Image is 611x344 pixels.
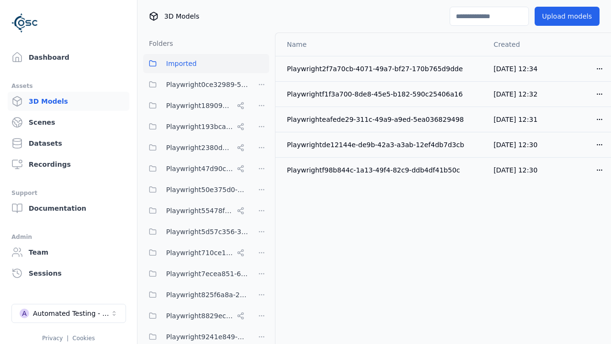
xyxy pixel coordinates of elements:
span: Playwright55478f86-28dc-49b8-8d1f-c7b13b14578c [166,205,233,216]
button: Playwright47d90cf2-c635-4353-ba3b-5d4538945666 [143,159,248,178]
span: 3D Models [164,11,199,21]
span: Playwright47d90cf2-c635-4353-ba3b-5d4538945666 [166,163,233,174]
th: Name [275,33,486,56]
span: Playwright7ecea851-649a-419a-985e-fcff41a98b20 [166,268,248,279]
span: [DATE] 12:30 [494,166,537,174]
span: [DATE] 12:30 [494,141,537,149]
a: 3D Models [8,92,129,111]
a: Cookies [73,335,95,342]
span: [DATE] 12:34 [494,65,537,73]
span: Playwright193bca0e-57fa-418d-8ea9-45122e711dc7 [166,121,233,132]
div: Playwrightde12144e-de9b-42a3-a3ab-12ef4db7d3cb [287,140,478,150]
button: Playwright55478f86-28dc-49b8-8d1f-c7b13b14578c [143,201,248,220]
div: Playwrightf1f3a700-8de8-45e5-b182-590c25406a16 [287,89,478,99]
button: Playwright825f6a8a-2a7a-425c-94f7-650318982f69 [143,285,248,304]
span: Playwright9241e849-7ba1-474f-9275-02cfa81d37fc [166,331,248,343]
button: Playwright710ce123-85fd-4f8c-9759-23c3308d8830 [143,243,248,262]
span: [DATE] 12:32 [494,90,537,98]
span: Playwright8829ec83-5e68-4376-b984-049061a310ed [166,310,233,322]
span: Playwright0ce32989-52d0-45cf-b5b9-59d5033d313a [166,79,248,90]
div: Playwrighteafede29-311c-49a9-a9ed-5ea036829498 [287,115,478,124]
div: Automated Testing - Playwright [33,309,110,318]
a: Datasets [8,134,129,153]
th: Created [486,33,549,56]
a: Privacy [42,335,63,342]
span: | [67,335,69,342]
button: Playwright2380d3f5-cebf-494e-b965-66be4d67505e [143,138,248,157]
a: Dashboard [8,48,129,67]
a: Sessions [8,264,129,283]
span: Playwright18909032-8d07-45c5-9c81-9eec75d0b16b [166,100,233,111]
span: Playwright50e375d0-6f38-48a7-96e0-b0dcfa24b72f [166,184,248,195]
button: Playwright8829ec83-5e68-4376-b984-049061a310ed [143,306,248,325]
a: Team [8,243,129,262]
div: Admin [11,231,126,243]
button: Playwright18909032-8d07-45c5-9c81-9eec75d0b16b [143,96,248,115]
span: Playwright710ce123-85fd-4f8c-9759-23c3308d8830 [166,247,233,258]
span: [DATE] 12:31 [494,116,537,123]
button: Playwright0ce32989-52d0-45cf-b5b9-59d5033d313a [143,75,248,94]
h3: Folders [143,39,173,48]
button: Imported [143,54,269,73]
button: Playwright7ecea851-649a-419a-985e-fcff41a98b20 [143,264,248,283]
a: Scenes [8,113,129,132]
button: Playwright5d57c356-39f7-47ed-9ab9-d0409ac6cddc [143,222,248,241]
button: Upload models [535,7,600,26]
button: Playwright50e375d0-6f38-48a7-96e0-b0dcfa24b72f [143,180,248,199]
span: Imported [166,58,197,69]
div: Playwright2f7a70cb-4071-49a7-bf27-170b765d9dde [287,64,478,74]
span: Playwright5d57c356-39f7-47ed-9ab9-d0409ac6cddc [166,226,248,237]
a: Recordings [8,155,129,174]
div: A [20,309,29,318]
button: Playwright193bca0e-57fa-418d-8ea9-45122e711dc7 [143,117,248,136]
span: Playwright2380d3f5-cebf-494e-b965-66be4d67505e [166,142,233,153]
a: Documentation [8,199,129,218]
div: Playwrightf98b844c-1a13-49f4-82c9-ddb4df41b50c [287,165,478,175]
div: Support [11,187,126,199]
span: Playwright825f6a8a-2a7a-425c-94f7-650318982f69 [166,289,248,301]
img: Logo [11,10,38,36]
button: Select a workspace [11,304,126,323]
div: Assets [11,80,126,92]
